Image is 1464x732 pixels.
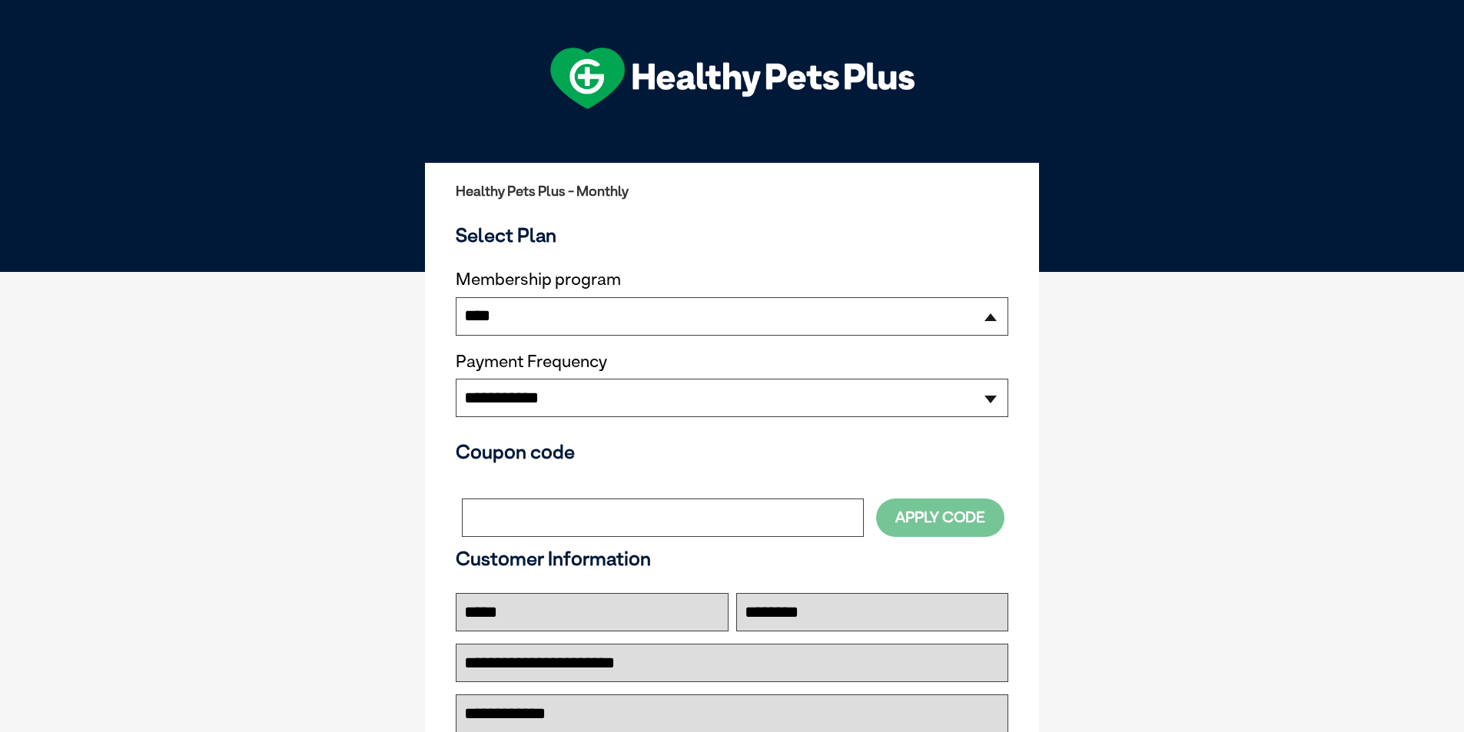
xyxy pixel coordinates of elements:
label: Payment Frequency [456,352,607,372]
h3: Coupon code [456,440,1008,463]
h2: Healthy Pets Plus - Monthly [456,184,1008,199]
h3: Customer Information [456,547,1008,570]
h3: Select Plan [456,224,1008,247]
label: Membership program [456,270,1008,290]
img: hpp-logo-landscape-green-white.png [550,48,915,109]
button: Apply Code [876,498,1004,536]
